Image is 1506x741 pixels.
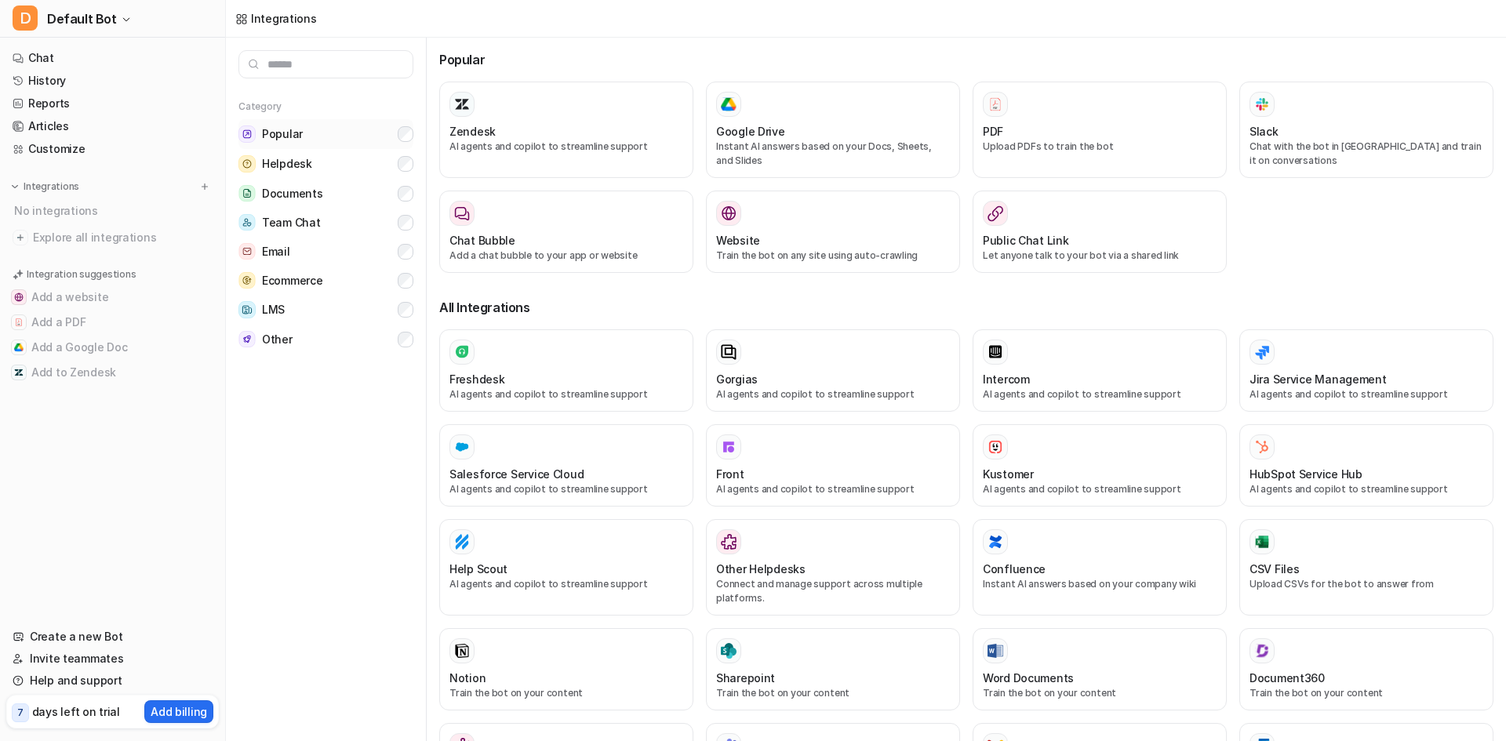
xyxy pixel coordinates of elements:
button: Word DocumentsWord DocumentsTrain the bot on your content [973,628,1227,710]
button: GorgiasAI agents and copilot to streamline support [706,329,960,412]
div: Integrations [251,10,317,27]
img: Salesforce Service Cloud [454,439,470,455]
img: Google Drive [721,97,737,111]
button: Other HelpdesksOther HelpdesksConnect and manage support across multiple platforms. [706,519,960,616]
p: Train the bot on your content [716,686,950,700]
img: Helpdesk [238,155,256,173]
p: Add billing [151,703,207,720]
img: Team Chat [238,214,256,231]
a: Integrations [235,10,317,27]
h3: Other Helpdesks [716,561,806,577]
p: AI agents and copilot to streamline support [716,387,950,401]
img: HubSpot Service Hub [1254,439,1270,455]
button: HelpdeskHelpdesk [238,149,413,179]
button: ZendeskAI agents and copilot to streamline support [439,82,693,178]
h3: Slack [1250,123,1279,140]
h3: Document360 [1250,670,1325,686]
p: Upload PDFs to train the bot [983,140,1217,154]
span: Team Chat [262,215,320,231]
h3: Freshdesk [449,371,504,387]
span: Other [262,332,293,347]
h3: Gorgias [716,371,758,387]
img: Slack [1254,95,1270,113]
p: Integrations [24,180,79,193]
button: IntercomAI agents and copilot to streamline support [973,329,1227,412]
p: days left on trial [32,703,120,720]
button: Help ScoutHelp ScoutAI agents and copilot to streamline support [439,519,693,616]
h3: Chat Bubble [449,232,515,249]
h3: Public Chat Link [983,232,1069,249]
button: PDFPDFUpload PDFs to train the bot [973,82,1227,178]
img: Add a Google Doc [14,343,24,352]
p: AI agents and copilot to streamline support [449,482,683,496]
img: Word Documents [988,644,1003,659]
p: Instant AI answers based on your Docs, Sheets, and Slides [716,140,950,168]
span: Helpdesk [262,156,312,172]
h3: Popular [439,50,1493,69]
h3: Zendesk [449,123,496,140]
h3: Front [716,466,744,482]
img: Other [238,331,256,347]
img: Add a PDF [14,318,24,327]
img: Email [238,243,256,260]
h5: Category [238,100,413,113]
p: Train the bot on any site using auto-crawling [716,249,950,263]
h3: CSV Files [1250,561,1299,577]
img: Other Helpdesks [721,534,737,550]
button: NotionNotionTrain the bot on your content [439,628,693,710]
span: Popular [262,126,303,142]
img: CSV Files [1254,534,1270,550]
p: AI agents and copilot to streamline support [449,140,683,154]
p: Instant AI answers based on your company wiki [983,577,1217,591]
p: AI agents and copilot to streamline support [449,387,683,401]
p: AI agents and copilot to streamline support [716,482,950,496]
button: PopularPopular [238,119,413,149]
button: Chat BubbleAdd a chat bubble to your app or website [439,191,693,273]
button: SharepointSharepointTrain the bot on your content [706,628,960,710]
p: 7 [17,706,24,720]
button: FreshdeskAI agents and copilot to streamline support [439,329,693,412]
img: LMS [238,301,256,318]
img: Documents [238,185,256,202]
p: Train the bot on your content [983,686,1217,700]
button: Add a PDFAdd a PDF [6,310,219,335]
span: LMS [262,302,285,318]
h3: Intercom [983,371,1030,387]
h3: All Integrations [439,298,1493,317]
button: SlackSlackChat with the bot in [GEOGRAPHIC_DATA] and train it on conversations [1239,82,1493,178]
img: Front [721,439,737,455]
img: expand menu [9,181,20,192]
button: KustomerKustomerAI agents and copilot to streamline support [973,424,1227,507]
h3: HubSpot Service Hub [1250,466,1362,482]
img: Confluence [988,534,1003,550]
h3: Salesforce Service Cloud [449,466,584,482]
button: Add a websiteAdd a website [6,285,219,310]
button: FrontFrontAI agents and copilot to streamline support [706,424,960,507]
button: Add to ZendeskAdd to Zendesk [6,360,219,385]
img: Website [721,205,737,221]
button: Integrations [6,179,84,194]
span: D [13,5,38,31]
button: Add billing [144,700,213,723]
div: No integrations [9,198,219,223]
h3: PDF [983,123,1003,140]
h3: Jira Service Management [1250,371,1387,387]
h3: Google Drive [716,123,785,140]
img: menu_add.svg [199,181,210,192]
h3: Notion [449,670,486,686]
img: Document360 [1254,643,1270,659]
a: Customize [6,138,219,160]
span: Explore all integrations [33,225,213,250]
img: Notion [454,643,470,659]
button: OtherOther [238,325,413,354]
p: AI agents and copilot to streamline support [449,577,683,591]
button: WebsiteWebsiteTrain the bot on any site using auto-crawling [706,191,960,273]
img: Sharepoint [721,643,737,659]
button: Public Chat LinkLet anyone talk to your bot via a shared link [973,191,1227,273]
button: Salesforce Service Cloud Salesforce Service CloudAI agents and copilot to streamline support [439,424,693,507]
button: Add a Google DocAdd a Google Doc [6,335,219,360]
img: Ecommerce [238,272,256,289]
p: Upload CSVs for the bot to answer from [1250,577,1483,591]
p: Let anyone talk to your bot via a shared link [983,249,1217,263]
p: Train the bot on your content [1250,686,1483,700]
